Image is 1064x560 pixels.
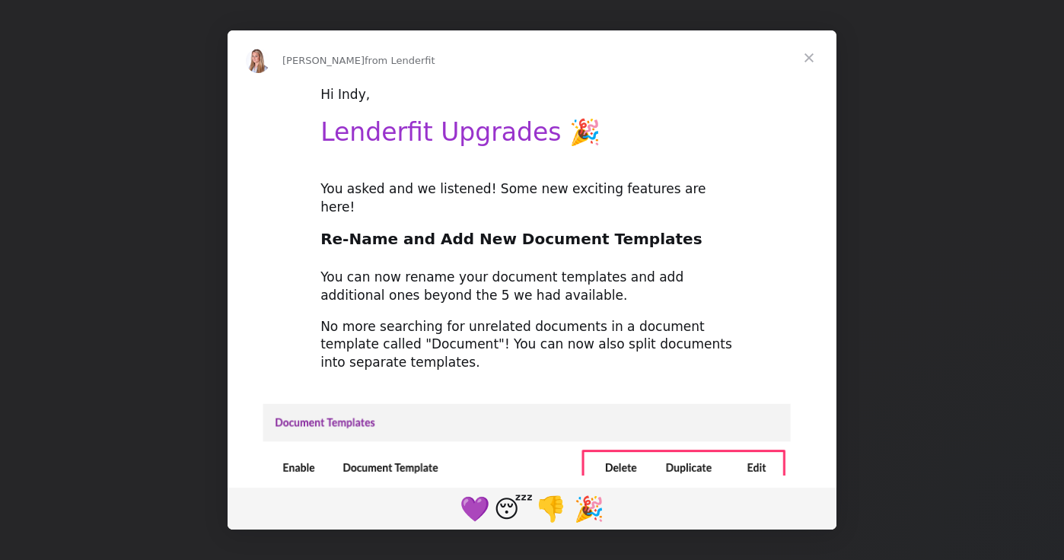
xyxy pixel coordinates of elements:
div: You asked and we listened! Some new exciting features are here! [320,180,744,217]
div: You can now rename your document templates and add additional ones beyond the 5 we had available. [320,269,744,305]
span: [PERSON_NAME] [282,55,365,66]
span: Close [782,30,836,85]
span: 😴 [494,495,533,523]
span: sleeping reaction [494,490,532,527]
span: 💜 [460,495,490,523]
span: tada reaction [570,490,608,527]
span: purple heart reaction [456,490,494,527]
span: 1 reaction [532,490,570,527]
span: 🎉 [574,495,604,523]
span: 👎 [536,495,566,523]
img: Profile image for Allison [246,49,270,73]
h1: Lenderfit Upgrades 🎉 [320,117,744,157]
div: Hi Indy, [320,86,744,104]
div: No more searching for unrelated documents in a document template called "Document"! You can now a... [320,318,744,372]
span: from Lenderfit [365,55,435,66]
h2: Re-Name and Add New Document Templates [320,229,744,257]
